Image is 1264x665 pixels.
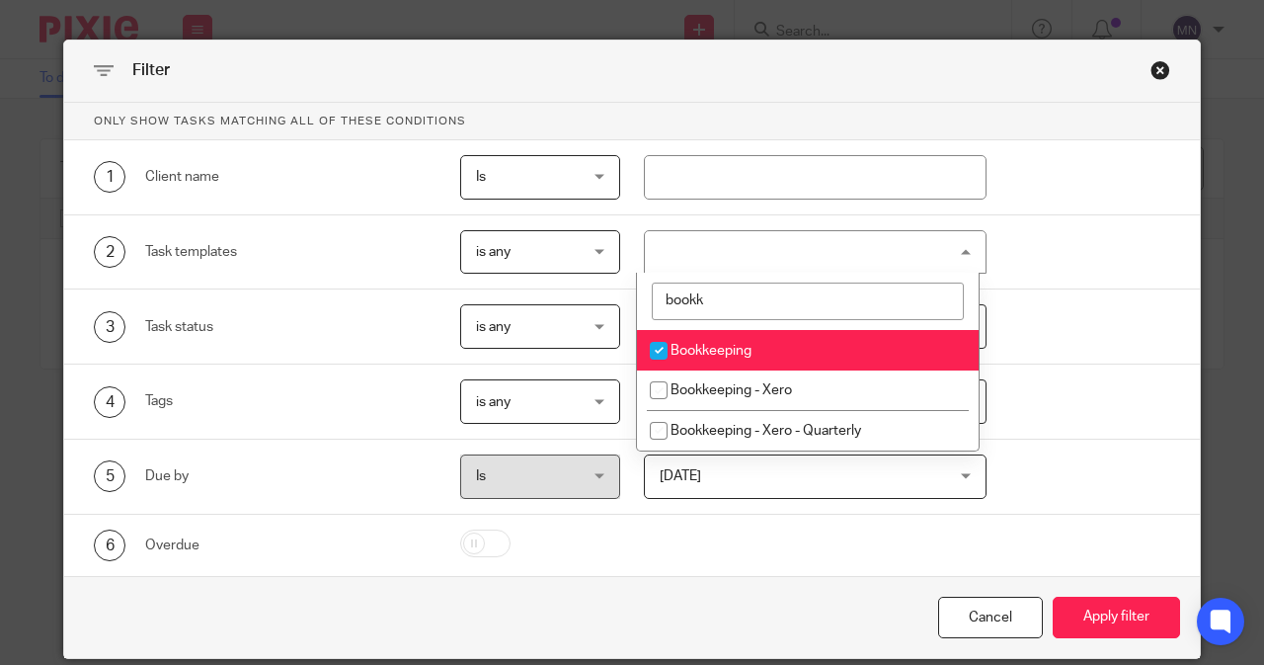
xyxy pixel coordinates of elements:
[64,103,1200,140] p: Only show tasks matching all of these conditions
[1150,60,1170,80] div: Close this dialog window
[476,395,511,409] span: is any
[145,391,437,411] div: Tags
[94,386,125,418] div: 4
[94,161,125,193] div: 1
[145,536,437,555] div: Overdue
[94,311,125,343] div: 3
[145,167,437,187] div: Client name
[145,317,437,337] div: Task status
[652,283,964,320] input: Search options...
[94,460,125,492] div: 5
[671,344,751,358] span: Bookkeeping
[132,62,170,78] span: Filter
[476,469,486,483] span: Is
[938,597,1043,639] div: Close this dialog window
[145,466,437,486] div: Due by
[145,242,437,262] div: Task templates
[476,245,511,259] span: is any
[671,383,792,397] span: Bookkeeping - Xero
[671,424,861,438] span: Bookkeeping - Xero - Quarterly
[476,170,486,184] span: Is
[94,530,125,561] div: 6
[660,469,701,483] span: [DATE]
[476,320,511,334] span: is any
[94,236,125,268] div: 2
[1053,597,1180,639] button: Apply filter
